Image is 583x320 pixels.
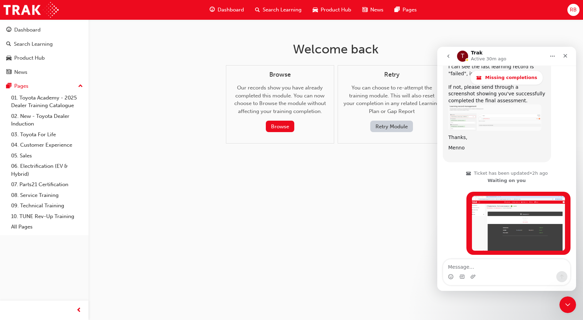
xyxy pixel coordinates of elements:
a: Dashboard [3,24,86,36]
span: pages-icon [395,6,400,14]
span: up-icon [78,82,83,91]
a: 09. Technical Training [8,200,86,211]
button: Pages [3,80,86,93]
a: pages-iconPages [389,3,422,17]
a: 06. Electrification (EV & Hybrid) [8,161,86,179]
div: Pages [14,82,28,90]
a: 02. New - Toyota Dealer Induction [8,111,86,129]
button: Send a message… [119,224,130,235]
div: Trak says… [6,121,133,145]
iframe: Intercom live chat [559,296,576,313]
a: guage-iconDashboard [204,3,250,17]
span: car-icon [6,55,11,61]
a: 10. TUNE Rev-Up Training [8,211,86,222]
div: Dashboard [14,26,41,34]
button: Gif picker [22,227,27,233]
button: Retry Module [370,121,413,132]
a: 03. Toyota For Life [8,129,86,140]
a: News [3,66,86,79]
span: news-icon [6,69,11,76]
a: Product Hub [3,52,86,64]
h1: Welcome back [226,42,446,57]
button: RB [567,4,580,16]
span: search-icon [255,6,260,14]
div: News [14,68,27,76]
a: 04. Customer Experience [8,140,86,150]
h4: Browse [232,71,328,79]
textarea: Message… [6,213,133,224]
iframe: Intercom live chat [437,47,576,291]
h4: Retry [344,71,440,79]
div: You can choose to re-attempt the training module. This will also reset your completion in any rel... [344,71,440,132]
span: search-icon [6,41,11,47]
span: Ticket has been updated • 2h ago [37,124,111,129]
img: Trak [3,2,59,18]
div: Our records show you have already completed this module. You can now choose to Browse the module ... [232,71,328,132]
button: Browse [266,121,294,132]
span: guage-icon [210,6,215,14]
a: search-iconSearch Learning [250,3,307,17]
span: car-icon [313,6,318,14]
span: news-icon [362,6,367,14]
span: News [370,6,383,14]
a: All Pages [8,222,86,232]
div: Search Learning [14,40,53,48]
div: Rodolfo says… [6,145,133,214]
a: car-iconProduct Hub [307,3,357,17]
a: news-iconNews [357,3,389,17]
button: Upload attachment [33,227,39,233]
span: prev-icon [76,306,82,315]
div: Product Hub [14,54,45,62]
a: 07. Parts21 Certification [8,179,86,190]
strong: Waiting on you [50,131,88,136]
span: RB [570,6,577,14]
div: Thanks, [11,87,108,94]
a: 08. Service Training [8,190,86,201]
div: Menno ​ [11,98,108,111]
span: Dashboard [218,6,244,14]
button: DashboardSearch LearningProduct HubNews [3,22,86,80]
span: pages-icon [6,83,11,89]
span: Pages [403,6,417,14]
button: Emoji picker [11,227,16,233]
span: Search Learning [263,6,302,14]
a: 05. Sales [8,150,86,161]
span: guage-icon [6,27,11,33]
a: Search Learning [3,38,86,51]
span: Product Hub [321,6,351,14]
a: 01. Toyota Academy - 2025 Dealer Training Catalogue [8,93,86,111]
